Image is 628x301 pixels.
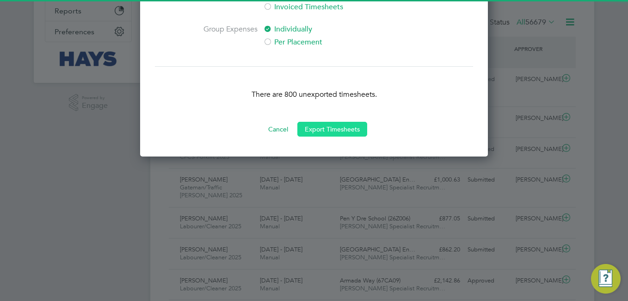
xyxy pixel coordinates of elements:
label: Individually [263,24,418,35]
button: Cancel [261,122,296,137]
p: There are 800 unexported timesheets. [155,89,473,100]
label: Invoiced Timesheets [263,1,418,13]
label: Group Expenses [188,24,258,48]
label: Per Placement [263,37,418,48]
button: Export Timesheets [297,122,367,137]
button: Engage Resource Center [591,264,621,294]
